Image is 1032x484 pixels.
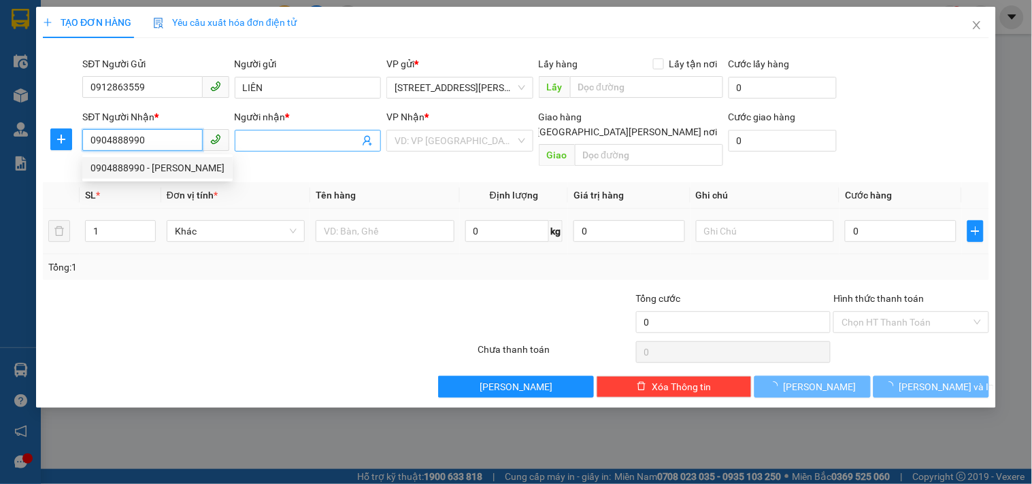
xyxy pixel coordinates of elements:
span: plus [968,226,983,237]
div: VP gửi [386,56,533,71]
span: close [971,20,982,31]
button: deleteXóa Thông tin [597,376,752,398]
div: SĐT Người Gửi [82,56,229,71]
input: Cước giao hàng [729,130,837,152]
span: Yêu cầu xuất hóa đơn điện tử [153,17,297,28]
span: TẠO ĐƠN HÀNG [43,17,131,28]
span: Định lượng [490,190,538,201]
span: plus [43,18,52,27]
label: Cước giao hàng [729,111,796,122]
span: delete [637,381,646,392]
span: 142 Hai Bà Trưng [395,77,525,98]
div: Người gửi [235,56,381,71]
input: Dọc đường [575,144,723,166]
span: [PERSON_NAME] và In [899,379,995,394]
span: user-add [362,135,373,146]
div: 0904888990 - [PERSON_NAME] [90,160,224,175]
span: Giao hàng [539,111,582,122]
b: Công ty TNHH Trọng Hiếu Phú Thọ - Nam Cường Limousine [165,16,531,53]
img: icon [153,18,164,29]
span: Tổng cước [636,293,681,304]
span: Khác [175,221,297,241]
span: Lấy hàng [539,58,578,69]
div: Chưa thanh toán [476,342,634,366]
th: Ghi chú [690,182,839,209]
li: Số nhà [STREET_ADDRESS][PERSON_NAME][PERSON_NAME][PERSON_NAME] [127,57,569,74]
input: Dọc đường [570,76,723,98]
span: Xóa Thông tin [652,379,711,394]
input: Cước lấy hàng [729,77,837,99]
button: plus [967,220,984,242]
div: 0904888990 - NGỌC [82,157,233,179]
div: Tổng: 1 [48,260,399,275]
span: Lấy tận nơi [664,56,723,71]
span: Đơn vị tính [167,190,218,201]
span: Lấy [539,76,570,98]
span: Giá trị hàng [573,190,624,201]
span: loading [884,381,899,391]
button: [PERSON_NAME] và In [873,376,989,398]
input: Ghi Chú [696,220,834,242]
button: [PERSON_NAME] [438,376,593,398]
span: kg [549,220,563,242]
span: phone [210,81,221,92]
span: Tên hàng [316,190,356,201]
span: Cước hàng [845,190,892,201]
span: VP Nhận [386,111,425,122]
input: 0 [573,220,685,242]
button: Close [958,7,996,45]
button: plus [50,128,72,150]
span: loading [769,381,784,391]
span: [PERSON_NAME] [784,379,856,394]
div: Người nhận [235,109,381,124]
span: SL [85,190,96,201]
div: SĐT Người Nhận [82,109,229,124]
li: Hotline: 1900400028 [127,74,569,91]
button: [PERSON_NAME] [754,376,870,398]
span: Giao [539,144,575,166]
label: Cước lấy hàng [729,58,790,69]
span: [PERSON_NAME] [480,379,552,394]
span: [GEOGRAPHIC_DATA][PERSON_NAME] nơi [532,124,723,139]
label: Hình thức thanh toán [833,293,924,304]
button: delete [48,220,70,242]
input: VD: Bàn, Ghế [316,220,454,242]
span: plus [51,134,71,145]
span: phone [210,134,221,145]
